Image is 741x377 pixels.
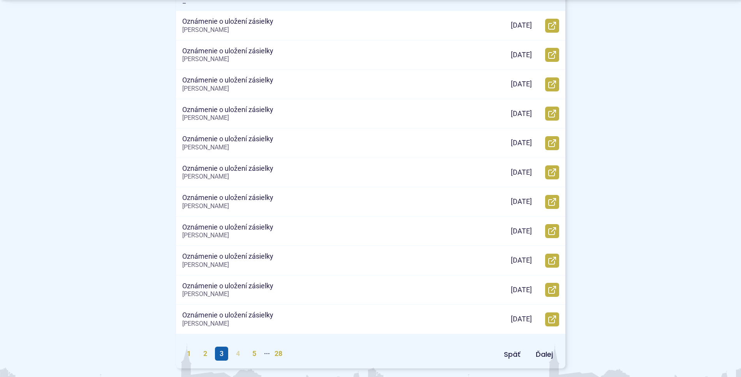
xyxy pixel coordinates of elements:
p: Oznámenie o uložení zásielky [182,193,273,202]
p: Oznámenie o uložení zásielky [182,282,273,291]
a: 2 [199,347,212,361]
p: [DATE] [511,21,532,30]
p: Oznámenie o uložení zásielky [182,252,273,261]
a: 1 [182,347,195,361]
span: [PERSON_NAME] [182,173,229,180]
span: [PERSON_NAME] [182,144,229,151]
p: Oznámenie o uložení zásielky [182,105,273,114]
p: [DATE] [511,256,532,265]
a: 28 [270,347,287,361]
p: Oznámenie o uložení zásielky [182,164,273,173]
a: Späť [498,347,526,361]
p: [DATE] [511,286,532,295]
p: Oznámenie o uložení zásielky [182,47,273,56]
p: [DATE] [511,80,532,89]
span: [PERSON_NAME] [182,261,229,268]
p: [DATE] [511,139,532,147]
span: ··· [264,347,270,361]
span: [PERSON_NAME] [182,202,229,210]
span: Späť [504,349,520,359]
p: Oznámenie o uložení zásielky [182,311,273,320]
a: Ďalej [530,347,559,361]
p: [DATE] [511,315,532,324]
p: Oznámenie o uložení zásielky [182,76,273,85]
p: [DATE] [511,51,532,60]
p: [DATE] [511,197,532,206]
span: [PERSON_NAME] [182,114,229,121]
span: [PERSON_NAME] [182,26,229,33]
span: [PERSON_NAME] [182,231,229,239]
p: [DATE] [511,109,532,118]
span: 3 [215,347,228,361]
p: Oznámenie o uložení zásielky [182,135,273,144]
p: [DATE] [511,168,532,177]
p: [DATE] [511,227,532,236]
span: Ďalej [536,349,553,359]
span: [PERSON_NAME] [182,85,229,92]
p: Oznámenie o uložení zásielky [182,17,273,26]
span: [PERSON_NAME] [182,290,229,298]
a: 5 [248,347,261,361]
span: [PERSON_NAME] [182,55,229,63]
a: 4 [231,347,245,361]
span: [PERSON_NAME] [182,320,229,327]
p: Oznámenie o uložení zásielky [182,223,273,232]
